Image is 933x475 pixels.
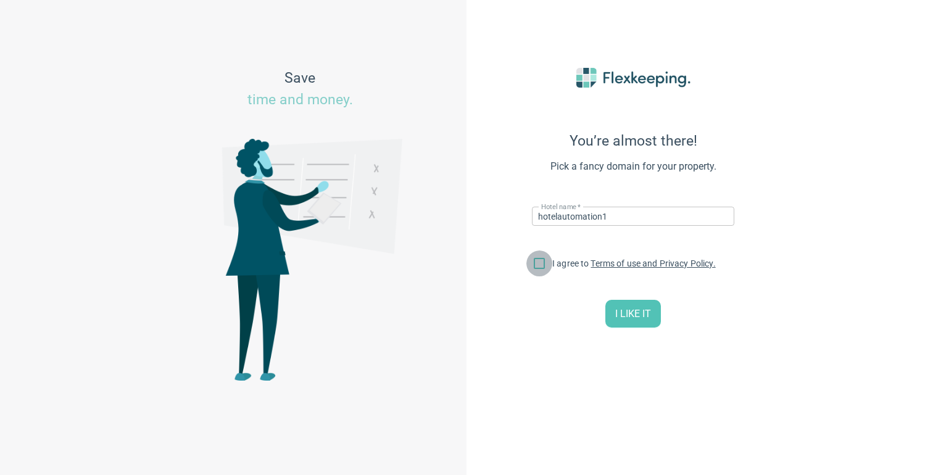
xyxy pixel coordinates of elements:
span: You’re almost there! [497,133,769,149]
span: time and money. [247,91,353,108]
span: I agree to [552,258,716,268]
span: Pick a fancy domain for your property. [497,159,769,174]
button: I LIKE IT [605,300,661,328]
span: Save [247,68,353,111]
a: Terms of use and Privacy Policy. [591,258,715,268]
span: I LIKE IT [615,307,651,321]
